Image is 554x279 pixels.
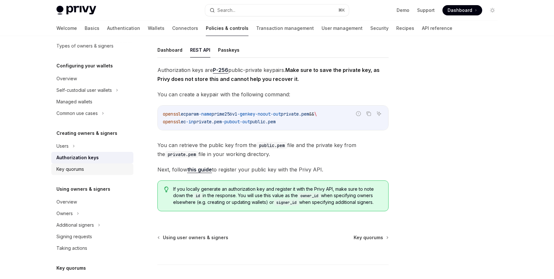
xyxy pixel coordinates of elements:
[164,187,169,192] svg: Tip
[56,198,77,206] div: Overview
[51,196,133,208] a: Overview
[158,234,228,241] a: Using user owners & signers
[163,234,228,241] span: Using user owners & signers
[417,7,435,13] a: Support
[448,7,472,13] span: Dashboard
[212,111,237,117] span: prime256v1
[240,119,250,125] span: -out
[85,21,99,36] a: Basics
[51,152,133,163] a: Authorization keys
[51,96,133,108] a: Managed wallets
[56,21,77,36] a: Welcome
[256,142,287,149] code: public.pem
[56,210,73,217] div: Owners
[56,129,117,137] h5: Creating owners & signers
[365,109,373,118] button: Copy the contents from the code block
[237,111,255,117] span: -genkey
[338,8,345,13] span: ⌘ K
[199,111,212,117] span: -name
[56,75,77,83] div: Overview
[51,73,133,84] a: Overview
[194,119,222,125] span: private.pem
[281,111,309,117] span: private.pem
[274,199,299,206] code: signer_id
[56,6,96,15] img: light logo
[422,21,452,36] a: API reference
[107,21,140,36] a: Authentication
[370,21,389,36] a: Security
[271,111,281,117] span: -out
[157,165,389,174] span: Next, follow to register your public key with the Privy API.
[442,5,482,15] a: Dashboard
[190,42,210,57] button: REST API
[309,111,314,117] span: &&
[157,42,182,57] button: Dashboard
[56,221,94,229] div: Additional signers
[206,21,248,36] a: Policies & controls
[157,65,389,83] span: Authorization keys are public-private keypairs.
[322,21,363,36] a: User management
[56,86,112,94] div: Self-custodial user wallets
[354,234,388,241] a: Key quorums
[375,109,383,118] button: Ask AI
[205,4,349,16] button: Search...⌘K
[51,163,133,175] a: Key quorums
[51,231,133,242] a: Signing requests
[396,21,414,36] a: Recipes
[165,151,198,158] code: private.pem
[56,233,92,240] div: Signing requests
[298,193,321,199] code: owner_id
[217,6,235,14] div: Search...
[56,109,98,117] div: Common use cases
[56,165,84,173] div: Key quorums
[218,42,239,57] button: Passkeys
[354,109,363,118] button: Report incorrect code
[56,142,69,150] div: Users
[173,186,382,206] span: If you locally generate an authorization key and register it with the Privy API, make sure to not...
[181,119,186,125] span: ec
[222,119,240,125] span: -pubout
[187,166,212,173] a: this guide
[157,90,389,99] span: You can create a keypair with the following command:
[213,67,228,74] a: P-256
[314,111,317,117] span: \
[181,111,199,117] span: ecparam
[255,111,271,117] span: -noout
[148,21,164,36] a: Wallets
[193,193,203,199] code: id
[163,111,181,117] span: openssl
[250,119,276,125] span: public.pem
[56,185,110,193] h5: Using owners & signers
[56,264,86,272] h5: Key quorums
[56,154,99,161] div: Authorization keys
[56,98,92,106] div: Managed wallets
[157,141,389,159] span: You can retrieve the public key from the file and the private key from the file in your working d...
[256,21,314,36] a: Transaction management
[186,119,194,125] span: -in
[51,242,133,254] a: Taking actions
[56,62,113,70] h5: Configuring your wallets
[56,244,87,252] div: Taking actions
[354,234,383,241] span: Key quorums
[172,21,198,36] a: Connectors
[163,119,181,125] span: openssl
[397,7,409,13] a: Demo
[487,5,498,15] button: Toggle dark mode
